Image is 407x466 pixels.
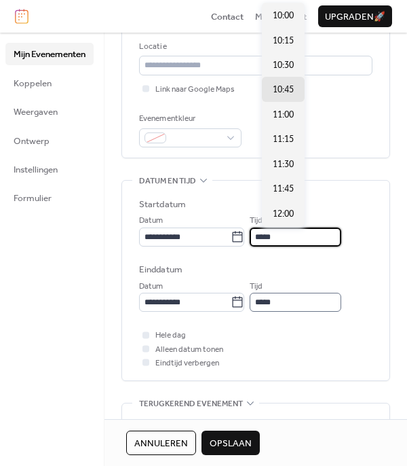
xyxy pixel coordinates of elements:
[273,9,294,22] span: 10:00
[211,10,244,23] a: Contact
[139,280,163,293] span: Datum
[139,198,186,211] div: Startdatum
[139,40,370,54] div: Locatie
[273,158,294,171] span: 11:30
[14,163,58,177] span: Instellingen
[5,101,94,122] a: Weergaven
[155,357,219,370] span: Eindtijd verbergen
[15,9,28,24] img: logo
[155,343,223,357] span: Alleen datum tonen
[155,83,235,96] span: Link naar Google Maps
[139,214,163,228] span: Datum
[155,329,186,342] span: Hele dag
[5,130,94,151] a: Ontwerp
[14,77,52,90] span: Koppelen
[126,431,196,455] button: Annuleren
[139,397,243,410] span: Terugkerend evenement
[255,10,307,23] a: Mijn Account
[318,5,392,27] button: Upgraden🚀
[211,10,244,24] span: Contact
[5,158,94,180] a: Instellingen
[139,175,196,188] span: Datum en tijd
[250,280,263,293] span: Tijd
[5,43,94,65] a: Mijn Evenementen
[5,72,94,94] a: Koppelen
[273,207,294,221] span: 12:00
[273,182,294,196] span: 11:45
[5,187,94,209] a: Formulier
[273,132,294,146] span: 11:15
[14,105,58,119] span: Weergaven
[325,10,385,24] span: Upgraden 🚀
[14,135,50,148] span: Ontwerp
[273,58,294,72] span: 10:30
[139,112,239,126] div: Evenementkleur
[201,431,260,455] button: Opslaan
[250,214,263,228] span: Tijd
[255,10,307,24] span: Mijn Account
[273,108,294,122] span: 11:00
[139,263,182,276] div: Einddatum
[14,48,85,61] span: Mijn Evenementen
[273,83,294,96] span: 10:45
[14,192,52,205] span: Formulier
[210,437,252,450] span: Opslaan
[134,437,188,450] span: Annuleren
[273,34,294,48] span: 10:15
